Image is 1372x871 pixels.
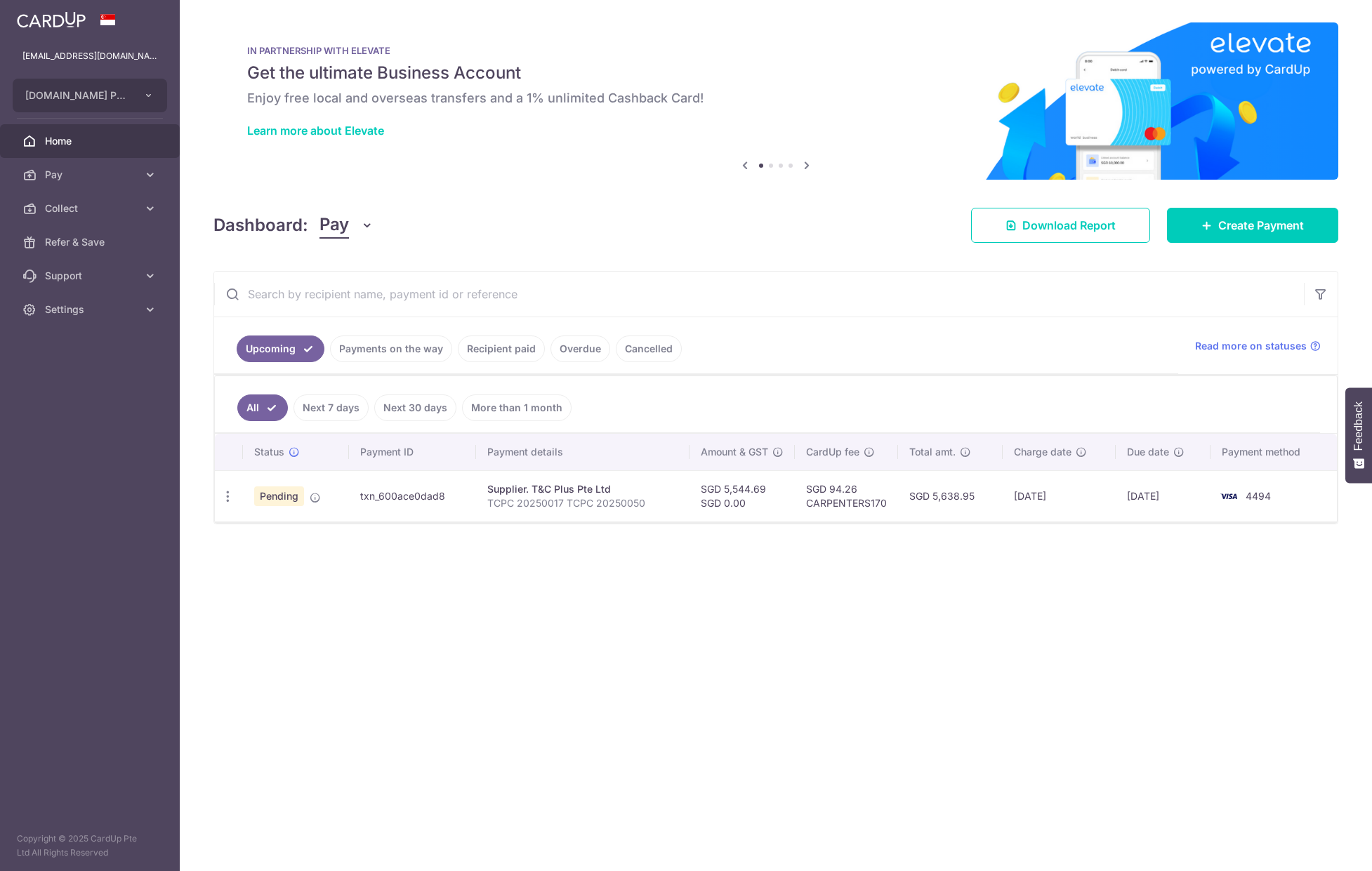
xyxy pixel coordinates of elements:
span: Pay [45,168,138,182]
td: [DATE] [1116,470,1211,521]
button: Feedback - Show survey [1345,387,1372,483]
th: Payment method [1211,434,1337,470]
span: Charge date [1014,445,1071,459]
h6: Enjoy free local and overseas transfers and a 1% unlimited Cashback Card! [247,90,1305,107]
span: Collect [45,201,138,215]
a: Learn more about Elevate [247,124,384,138]
img: CardUp [17,11,86,28]
span: [DOMAIN_NAME] PTE. LTD. [25,88,129,102]
button: Pay [319,212,374,239]
a: Upcoming [237,335,324,362]
a: More than 1 month [462,394,572,421]
span: Settings [45,302,138,317]
span: Feedback [1352,401,1365,451]
img: Bank Card [1215,488,1243,505]
a: Overdue [550,335,610,362]
th: Payment ID [349,434,476,470]
a: Next 7 days [293,394,369,421]
span: Pending [254,486,304,506]
p: TCPC 20250017 TCPC 20250050 [487,496,679,510]
td: SGD 5,544.69 SGD 0.00 [690,470,795,521]
a: Recipient paid [458,335,545,362]
button: [DOMAIN_NAME] PTE. LTD. [13,79,167,112]
span: 4494 [1246,490,1271,502]
img: Renovation banner [213,22,1338,180]
span: Pay [319,212,349,239]
span: Due date [1127,445,1169,459]
a: Next 30 days [374,394,456,421]
a: All [237,394,288,421]
span: Refer & Save [45,235,138,249]
h4: Dashboard: [213,213,308,238]
span: Status [254,445,284,459]
td: SGD 5,638.95 [898,470,1002,521]
a: Read more on statuses [1195,339,1321,353]
p: IN PARTNERSHIP WITH ELEVATE [247,45,1305,56]
span: Amount & GST [701,445,768,459]
div: Supplier. T&C Plus Pte Ltd [487,482,679,496]
a: Download Report [971,208,1150,243]
td: SGD 94.26 CARPENTERS170 [795,470,898,521]
span: Read more on statuses [1195,339,1307,353]
a: Payments on the way [330,335,452,362]
th: Payment details [476,434,690,470]
span: Total amt. [909,445,956,459]
input: Search by recipient name, payment id or reference [214,272,1304,317]
span: Download Report [1022,217,1116,234]
p: [EMAIL_ADDRESS][DOMAIN_NAME] [22,49,157,63]
a: Cancelled [616,335,682,362]
a: Create Payment [1167,208,1338,243]
td: txn_600ace0dad8 [349,470,476,521]
h5: Get the ultimate Business Account [247,62,1305,84]
span: CardUp fee [806,445,859,459]
span: Support [45,269,138,283]
span: Home [45,134,138,148]
span: Create Payment [1218,217,1304,234]
td: [DATE] [1003,470,1116,521]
